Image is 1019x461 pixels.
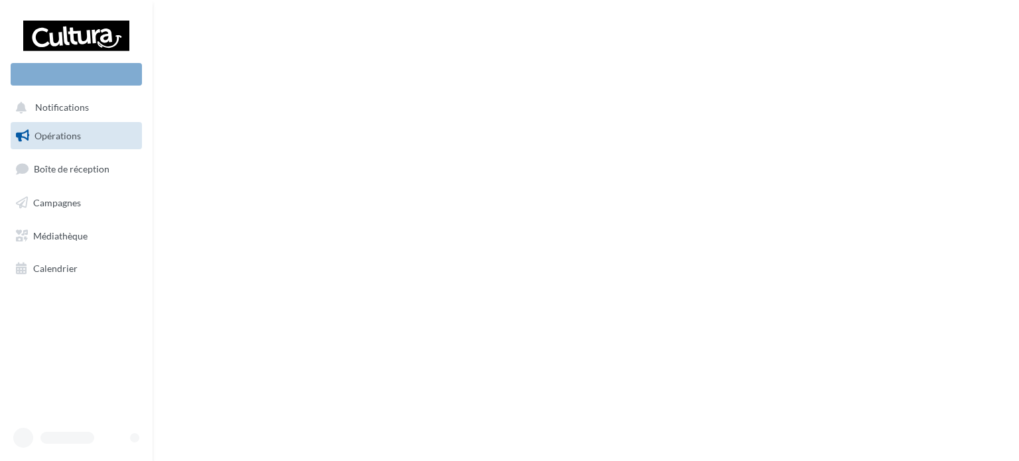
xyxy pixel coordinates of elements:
a: Campagnes [8,189,145,217]
a: Médiathèque [8,222,145,250]
span: Opérations [34,130,81,141]
a: Boîte de réception [8,155,145,183]
span: Boîte de réception [34,163,109,174]
span: Calendrier [33,263,78,274]
span: Médiathèque [33,230,88,241]
div: Nouvelle campagne [11,63,142,86]
a: Calendrier [8,255,145,283]
a: Opérations [8,122,145,150]
span: Notifications [35,102,89,113]
span: Campagnes [33,197,81,208]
